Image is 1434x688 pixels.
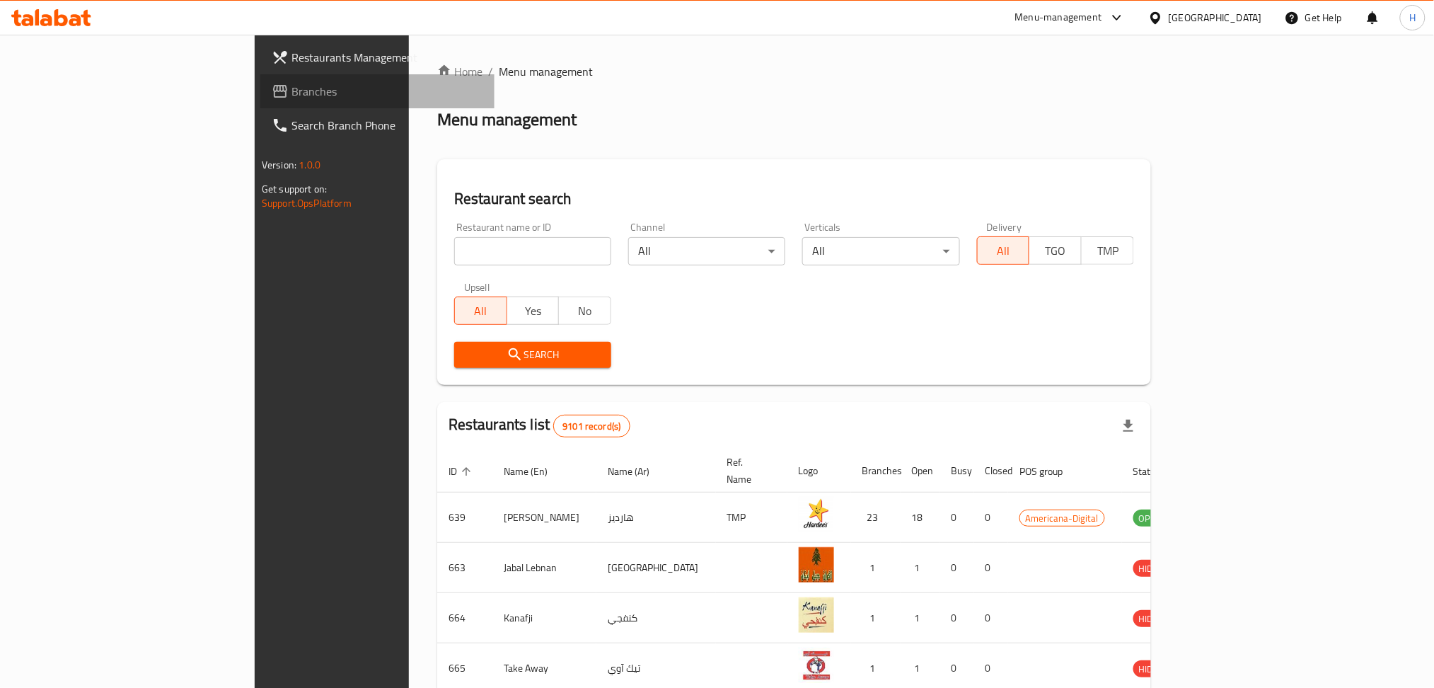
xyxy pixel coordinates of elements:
[716,493,787,543] td: TMP
[492,493,596,543] td: [PERSON_NAME]
[260,74,495,108] a: Branches
[977,236,1030,265] button: All
[974,543,1008,593] td: 0
[1133,660,1176,677] div: HIDDEN
[851,493,901,543] td: 23
[1133,510,1168,527] span: OPEN
[851,449,901,493] th: Branches
[454,342,611,368] button: Search
[449,463,475,480] span: ID
[1133,611,1176,627] span: HIDDEN
[492,543,596,593] td: Jabal Lebnan
[437,63,1151,80] nav: breadcrumb
[1133,561,1176,577] span: HIDDEN
[851,593,901,643] td: 1
[1035,241,1076,261] span: TGO
[260,108,495,142] a: Search Branch Phone
[727,454,770,488] span: Ref. Name
[1169,10,1262,25] div: [GEOGRAPHIC_DATA]
[262,194,352,212] a: Support.OpsPlatform
[1081,236,1134,265] button: TMP
[504,463,566,480] span: Name (En)
[262,180,327,198] span: Get support on:
[499,63,593,80] span: Menu management
[507,297,560,325] button: Yes
[464,282,490,292] label: Upsell
[1029,236,1082,265] button: TGO
[260,40,495,74] a: Restaurants Management
[291,49,483,66] span: Restaurants Management
[802,237,959,265] div: All
[262,156,296,174] span: Version:
[940,449,974,493] th: Busy
[291,117,483,134] span: Search Branch Phone
[799,597,834,633] img: Kanafji
[454,237,611,265] input: Search for restaurant name or ID..
[787,449,851,493] th: Logo
[901,593,940,643] td: 1
[513,301,554,321] span: Yes
[1111,409,1145,443] div: Export file
[449,414,630,437] h2: Restaurants list
[596,543,716,593] td: [GEOGRAPHIC_DATA]
[983,241,1024,261] span: All
[596,493,716,543] td: هارديز
[987,222,1022,232] label: Delivery
[1133,661,1176,677] span: HIDDEN
[466,346,600,364] span: Search
[299,156,320,174] span: 1.0.0
[454,297,507,325] button: All
[974,493,1008,543] td: 0
[1087,241,1128,261] span: TMP
[940,593,974,643] td: 0
[974,449,1008,493] th: Closed
[799,648,834,683] img: Take Away
[554,420,629,433] span: 9101 record(s)
[851,543,901,593] td: 1
[1020,510,1104,527] span: Americana-Digital
[1409,10,1416,25] span: H
[1019,463,1081,480] span: POS group
[1015,9,1102,26] div: Menu-management
[492,593,596,643] td: Kanafji
[565,301,606,321] span: No
[437,108,577,131] h2: Menu management
[628,237,785,265] div: All
[940,543,974,593] td: 0
[608,463,668,480] span: Name (Ar)
[799,497,834,532] img: Hardee's
[974,593,1008,643] td: 0
[558,297,611,325] button: No
[596,593,716,643] td: كنفجي
[291,83,483,100] span: Branches
[901,493,940,543] td: 18
[799,547,834,583] img: Jabal Lebnan
[1133,510,1168,527] div: OPEN
[461,301,502,321] span: All
[1133,463,1179,480] span: Status
[454,188,1134,210] h2: Restaurant search
[553,415,630,437] div: Total records count
[940,493,974,543] td: 0
[901,449,940,493] th: Open
[901,543,940,593] td: 1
